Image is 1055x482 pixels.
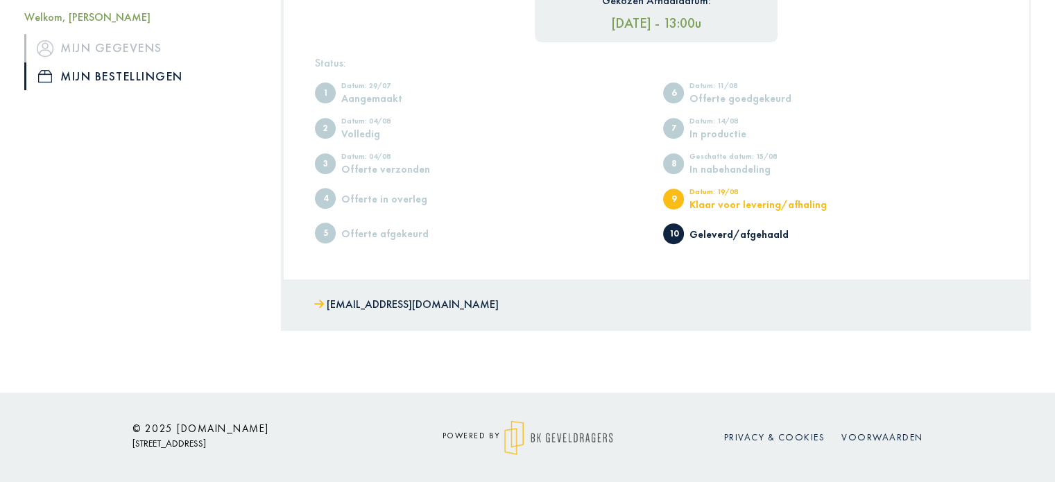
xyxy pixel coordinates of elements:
[841,431,923,443] a: Voorwaarden
[689,128,804,139] div: In productie
[315,223,336,243] span: Offerte afgekeurd
[341,164,456,174] div: Offerte verzonden
[315,188,336,209] span: Offerte in overleg
[315,56,997,69] h5: Status:
[37,40,53,56] img: icon
[689,93,804,103] div: Offerte goedgekeurd
[315,83,336,103] span: Aangemaakt
[663,189,684,209] span: Klaar voor levering/afhaling
[341,153,456,164] div: Datum: 04/08
[689,229,804,239] div: Geleverd/afgehaald
[24,62,260,90] a: iconMijn bestellingen
[341,193,456,204] div: Offerte in overleg
[663,118,684,139] span: In productie
[689,199,827,209] div: Klaar voor levering/afhaling
[689,164,804,174] div: In nabehandeling
[341,128,456,139] div: Volledig
[341,82,456,93] div: Datum: 29/07
[663,153,684,174] span: In nabehandeling
[38,70,52,83] img: icon
[689,82,804,93] div: Datum: 11/08
[132,422,382,435] h6: © 2025 [DOMAIN_NAME]
[689,153,804,164] div: Geschatte datum: 15/08
[315,153,336,174] span: Offerte verzonden
[341,228,456,239] div: Offerte afgekeurd
[24,34,260,62] a: iconMijn gegevens
[663,83,684,103] span: Offerte goedgekeurd
[341,93,456,103] div: Aangemaakt
[24,10,260,24] h5: Welkom, [PERSON_NAME]
[545,8,767,32] div: [DATE] - 13:00u
[341,117,456,128] div: Datum: 04/08
[689,117,804,128] div: Datum: 14/08
[315,118,336,139] span: Volledig
[132,435,382,452] p: [STREET_ADDRESS]
[689,188,827,199] div: Datum: 19/08
[663,223,684,244] span: Geleverd/afgehaald
[314,295,499,315] a: [EMAIL_ADDRESS][DOMAIN_NAME]
[504,420,613,455] img: logo
[724,431,825,443] a: Privacy & cookies
[403,420,653,455] div: powered by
